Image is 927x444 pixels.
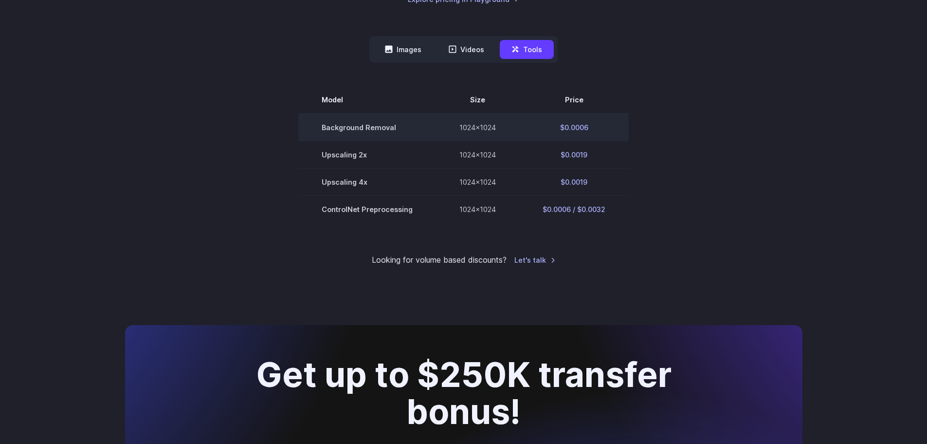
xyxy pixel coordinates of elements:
[298,86,436,114] th: Model
[436,86,519,114] th: Size
[298,114,436,141] td: Background Removal
[436,168,519,195] td: 1024x1024
[519,86,629,114] th: Price
[519,195,629,223] td: $0.0006 / $0.0032
[298,141,436,168] td: Upscaling 2x
[372,254,507,267] small: Looking for volume based discounts?
[218,356,709,431] h2: Get up to $250K transfer bonus!
[500,40,554,59] button: Tools
[436,195,519,223] td: 1024x1024
[519,168,629,195] td: $0.0019
[437,40,496,59] button: Videos
[514,254,556,266] a: Let's talk
[519,114,629,141] td: $0.0006
[298,168,436,195] td: Upscaling 4x
[373,40,433,59] button: Images
[519,141,629,168] td: $0.0019
[298,195,436,223] td: ControlNet Preprocessing
[436,114,519,141] td: 1024x1024
[436,141,519,168] td: 1024x1024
